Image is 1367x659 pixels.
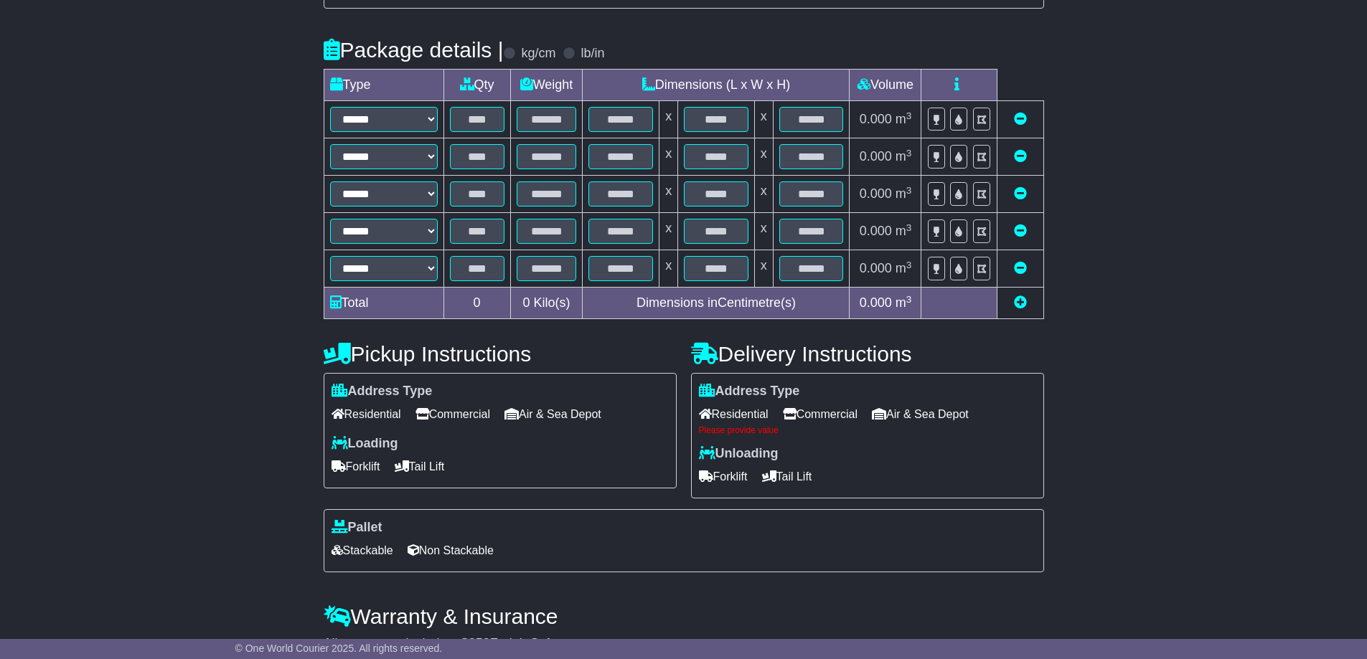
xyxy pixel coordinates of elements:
[699,465,748,488] span: Forklift
[521,46,555,62] label: kg/cm
[395,455,445,478] span: Tail Lift
[906,148,912,158] sup: 3
[332,384,433,399] label: Address Type
[896,149,912,163] span: m
[659,213,678,250] td: x
[324,38,504,62] h4: Package details |
[860,112,892,126] span: 0.000
[1014,224,1027,238] a: Remove this item
[1014,186,1027,201] a: Remove this item
[691,342,1044,366] h4: Delivery Instructions
[332,520,382,536] label: Pallet
[762,465,812,488] span: Tail Lift
[754,250,773,288] td: x
[324,636,1044,652] div: All our quotes include a $ FreightSafe warranty.
[510,70,583,101] td: Weight
[659,176,678,213] td: x
[754,101,773,138] td: x
[906,222,912,233] sup: 3
[872,403,969,425] span: Air & Sea Depot
[510,288,583,319] td: Kilo(s)
[860,295,892,310] span: 0.000
[583,288,850,319] td: Dimensions in Centimetre(s)
[860,261,892,275] span: 0.000
[896,224,912,238] span: m
[699,403,769,425] span: Residential
[1014,149,1027,163] a: Remove this item
[699,425,1036,435] div: Please provide value
[324,288,443,319] td: Total
[443,288,510,319] td: 0
[906,260,912,270] sup: 3
[332,403,401,425] span: Residential
[754,213,773,250] td: x
[906,294,912,305] sup: 3
[896,186,912,201] span: m
[699,384,800,399] label: Address Type
[332,436,398,452] label: Loading
[659,250,678,288] td: x
[443,70,510,101] td: Qty
[415,403,490,425] span: Commercial
[332,539,393,561] span: Stackable
[906,185,912,196] sup: 3
[659,101,678,138] td: x
[332,455,380,478] span: Forklift
[906,110,912,121] sup: 3
[850,70,921,101] td: Volume
[522,295,530,310] span: 0
[783,403,858,425] span: Commercial
[469,636,490,650] span: 250
[896,261,912,275] span: m
[1014,112,1027,126] a: Remove this item
[754,176,773,213] td: x
[324,605,1044,628] h4: Warranty & Insurance
[896,295,912,310] span: m
[504,403,601,425] span: Air & Sea Depot
[235,643,443,654] span: © One World Courier 2025. All rights reserved.
[1014,261,1027,275] a: Remove this item
[408,539,494,561] span: Non Stackable
[581,46,604,62] label: lb/in
[860,149,892,163] span: 0.000
[860,186,892,201] span: 0.000
[1014,295,1027,310] a: Add new item
[896,112,912,126] span: m
[324,342,677,366] h4: Pickup Instructions
[860,224,892,238] span: 0.000
[754,138,773,176] td: x
[324,70,443,101] td: Type
[699,446,779,462] label: Unloading
[583,70,850,101] td: Dimensions (L x W x H)
[659,138,678,176] td: x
